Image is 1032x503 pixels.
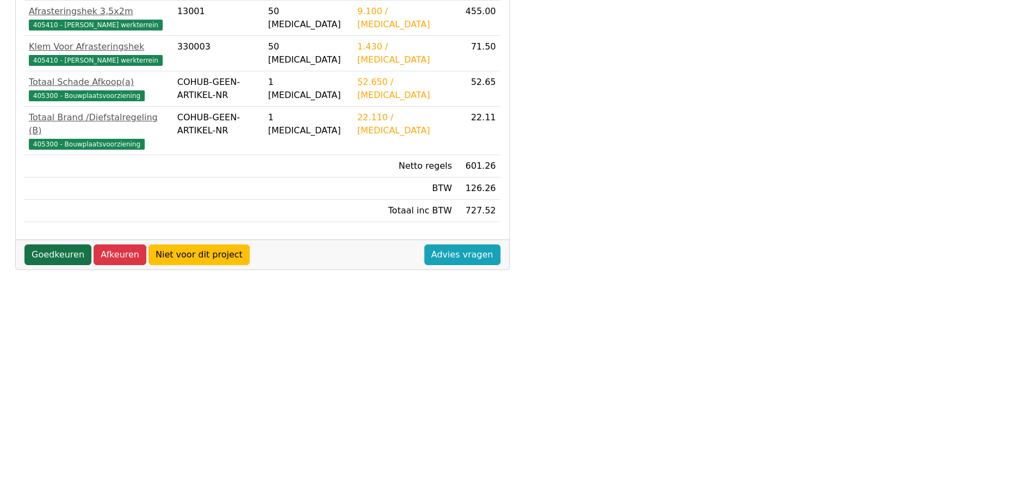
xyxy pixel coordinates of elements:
[94,244,146,265] a: Afkeuren
[29,111,169,137] div: Totaal Brand /Diefstalregeling (B)
[173,1,264,36] td: 13001
[456,36,500,71] td: 71.50
[29,76,169,89] div: Totaal Schade Afkoop(a)
[456,71,500,107] td: 52.65
[353,177,456,200] td: BTW
[29,90,145,101] span: 405300 - Bouwplaatsvoorziening
[29,40,169,66] a: Klem Voor Afrasteringshek405410 - [PERSON_NAME] werkterrein
[29,111,169,150] a: Totaal Brand /Diefstalregeling (B)405300 - Bouwplaatsvoorziening
[173,71,264,107] td: COHUB-GEEN-ARTIKEL-NR
[268,40,349,66] div: 50 [MEDICAL_DATA]
[268,76,349,102] div: 1 [MEDICAL_DATA]
[456,155,500,177] td: 601.26
[353,200,456,222] td: Totaal inc BTW
[29,139,145,150] span: 405300 - Bouwplaatsvoorziening
[357,40,452,66] div: 1.430 / [MEDICAL_DATA]
[424,244,500,265] a: Advies vragen
[24,244,91,265] a: Goedkeuren
[456,177,500,200] td: 126.26
[173,36,264,71] td: 330003
[29,20,163,30] span: 405410 - [PERSON_NAME] werkterrein
[149,244,250,265] a: Niet voor dit project
[456,200,500,222] td: 727.52
[29,40,169,53] div: Klem Voor Afrasteringshek
[29,76,169,102] a: Totaal Schade Afkoop(a)405300 - Bouwplaatsvoorziening
[357,5,452,31] div: 9.100 / [MEDICAL_DATA]
[29,55,163,66] span: 405410 - [PERSON_NAME] werkterrein
[357,111,452,137] div: 22.110 / [MEDICAL_DATA]
[29,5,169,31] a: Afrasteringshek 3,5x2m405410 - [PERSON_NAME] werkterrein
[357,76,452,102] div: 52.650 / [MEDICAL_DATA]
[353,155,456,177] td: Netto regels
[173,107,264,155] td: COHUB-GEEN-ARTIKEL-NR
[268,111,349,137] div: 1 [MEDICAL_DATA]
[456,107,500,155] td: 22.11
[456,1,500,36] td: 455.00
[268,5,349,31] div: 50 [MEDICAL_DATA]
[29,5,169,18] div: Afrasteringshek 3,5x2m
